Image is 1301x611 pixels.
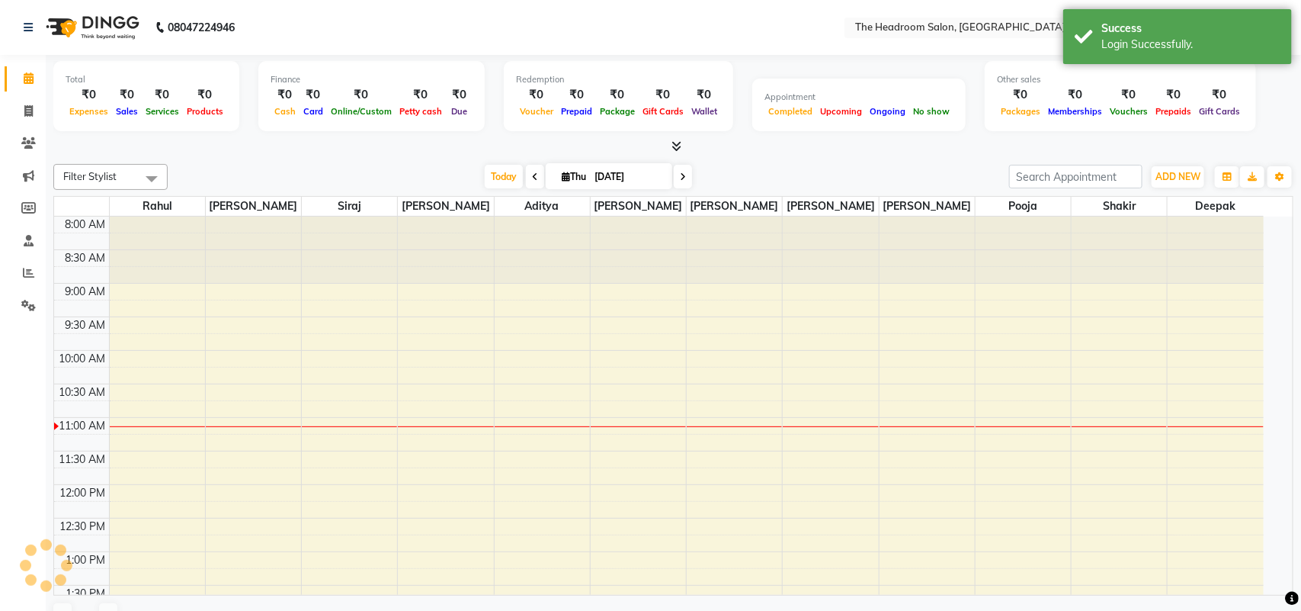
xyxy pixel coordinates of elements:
div: ₹0 [66,86,112,104]
span: Packages [997,106,1044,117]
span: Deepak [1168,197,1264,216]
span: Services [142,106,183,117]
div: 10:30 AM [56,384,109,400]
div: ₹0 [142,86,183,104]
div: ₹0 [396,86,446,104]
div: ₹0 [1195,86,1244,104]
span: Prepaid [557,106,596,117]
span: Today [485,165,523,188]
span: [PERSON_NAME] [206,197,301,216]
div: ₹0 [183,86,227,104]
input: 2025-09-04 [590,166,666,188]
div: Success [1101,21,1280,37]
span: [PERSON_NAME] [880,197,975,216]
div: 12:00 PM [57,485,109,501]
div: ₹0 [1044,86,1106,104]
div: ₹0 [327,86,396,104]
div: ₹0 [1106,86,1152,104]
div: 11:00 AM [56,418,109,434]
div: Total [66,73,227,86]
b: 08047224946 [168,6,235,49]
span: Completed [764,106,816,117]
div: ₹0 [446,86,473,104]
span: Voucher [516,106,557,117]
span: Gift Cards [639,106,687,117]
span: Shakir [1072,197,1167,216]
span: No show [909,106,953,117]
button: ADD NEW [1152,166,1204,188]
div: ₹0 [596,86,639,104]
div: 1:30 PM [63,586,109,602]
div: 12:30 PM [57,519,109,535]
span: Rahul [110,197,205,216]
span: [PERSON_NAME] [591,197,686,216]
div: 9:30 AM [62,317,109,333]
span: Ongoing [866,106,909,117]
div: Redemption [516,73,721,86]
span: Products [183,106,227,117]
span: Pooja [976,197,1071,216]
span: Cash [271,106,300,117]
div: ₹0 [639,86,687,104]
div: 10:00 AM [56,351,109,367]
div: ₹0 [271,86,300,104]
span: Filter Stylist [63,170,117,182]
div: ₹0 [112,86,142,104]
div: 11:30 AM [56,452,109,468]
div: 8:30 AM [62,250,109,266]
span: Due [447,106,471,117]
span: Upcoming [816,106,866,117]
span: ADD NEW [1155,171,1200,182]
span: Online/Custom [327,106,396,117]
div: ₹0 [516,86,557,104]
div: 8:00 AM [62,217,109,233]
div: ₹0 [1152,86,1195,104]
div: Finance [271,73,473,86]
span: Package [596,106,639,117]
span: [PERSON_NAME] [783,197,878,216]
span: Memberships [1044,106,1106,117]
span: [PERSON_NAME] [398,197,493,216]
div: ₹0 [557,86,596,104]
div: ₹0 [687,86,721,104]
span: Sales [112,106,142,117]
div: ₹0 [300,86,327,104]
span: Thu [558,171,590,182]
span: Wallet [687,106,721,117]
div: Login Successfully. [1101,37,1280,53]
span: [PERSON_NAME] [687,197,782,216]
div: ₹0 [997,86,1044,104]
span: Vouchers [1106,106,1152,117]
img: logo [39,6,143,49]
div: 1:00 PM [63,552,109,568]
span: Expenses [66,106,112,117]
input: Search Appointment [1009,165,1142,188]
div: Appointment [764,91,953,104]
span: Gift Cards [1195,106,1244,117]
span: Petty cash [396,106,446,117]
div: 9:00 AM [62,284,109,300]
span: Card [300,106,327,117]
div: Other sales [997,73,1244,86]
span: Siraj [302,197,397,216]
span: Prepaids [1152,106,1195,117]
span: Aditya [495,197,590,216]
